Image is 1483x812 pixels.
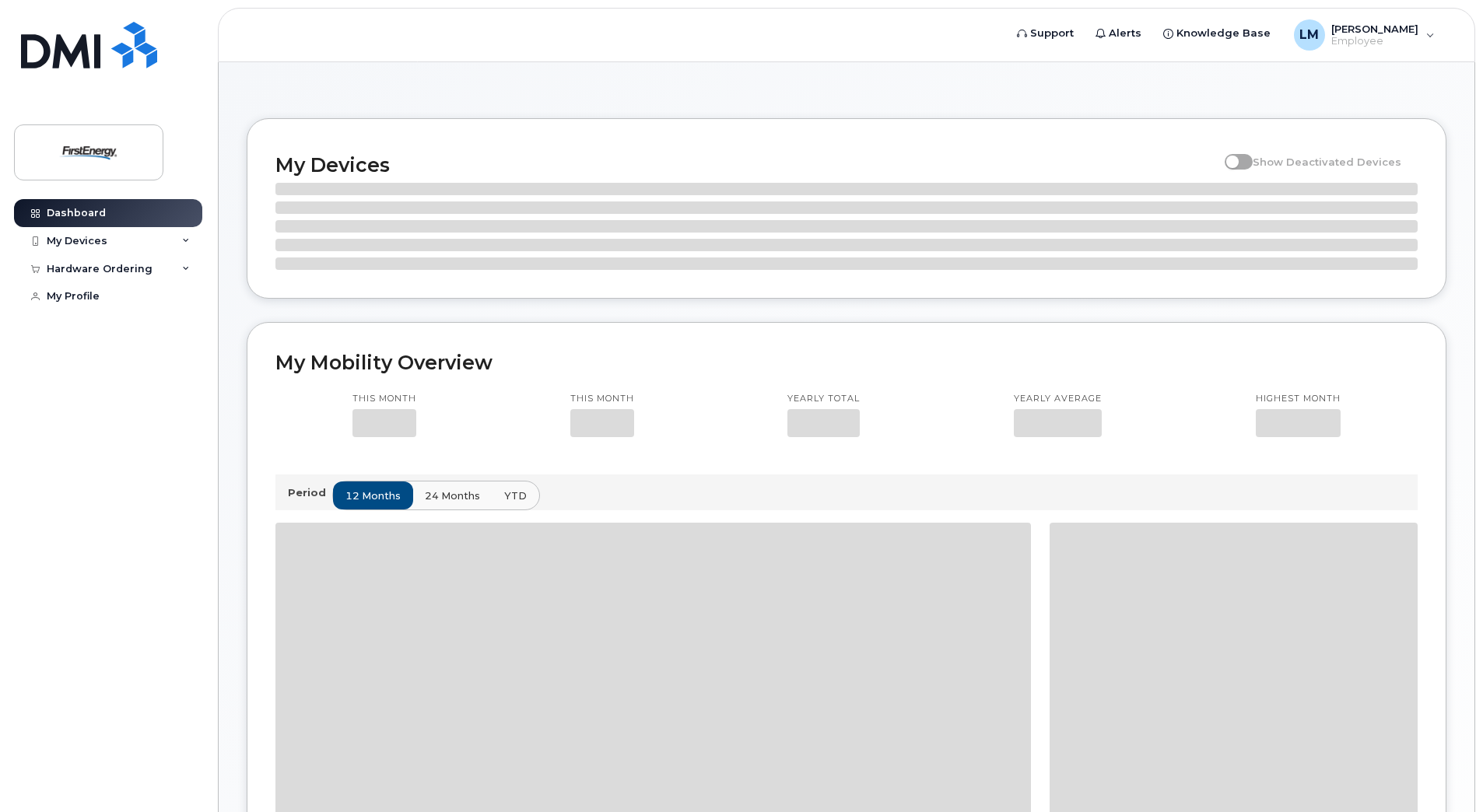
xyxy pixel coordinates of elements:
[1014,393,1102,405] p: Yearly average
[425,488,480,503] span: 24 months
[1253,156,1401,168] span: Show Deactivated Devices
[787,393,860,405] p: Yearly total
[1225,147,1237,159] input: Show Deactivated Devices
[352,393,416,405] p: This month
[275,351,1418,374] h2: My Mobility Overview
[288,485,332,500] p: Period
[1256,393,1341,405] p: Highest month
[504,488,527,503] span: YTD
[570,393,634,405] p: This month
[275,153,1217,177] h2: My Devices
